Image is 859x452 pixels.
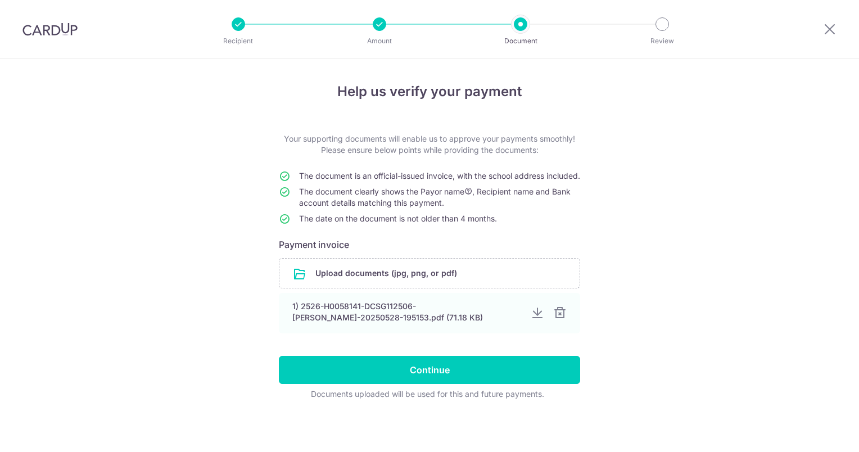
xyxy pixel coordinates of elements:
p: Your supporting documents will enable us to approve your payments smoothly! Please ensure below p... [279,133,580,156]
p: Document [479,35,562,47]
span: The date on the document is not older than 4 months. [299,214,497,223]
p: Recipient [197,35,280,47]
div: Documents uploaded will be used for this and future payments. [279,388,576,400]
span: The document clearly shows the Payor name , Recipient name and Bank account details matching this... [299,187,571,207]
input: Continue [279,356,580,384]
h6: Payment invoice [279,238,580,251]
img: CardUp [22,22,78,36]
span: The document is an official-issued invoice, with the school address included. [299,171,580,180]
p: Review [621,35,704,47]
h4: Help us verify your payment [279,82,580,102]
p: Amount [338,35,421,47]
div: 1) 2526-H0058141-DCSG112506-[PERSON_NAME]-20250528-195153.pdf (71.18 KB) [292,301,522,323]
div: Upload documents (jpg, png, or pdf) [279,258,580,288]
